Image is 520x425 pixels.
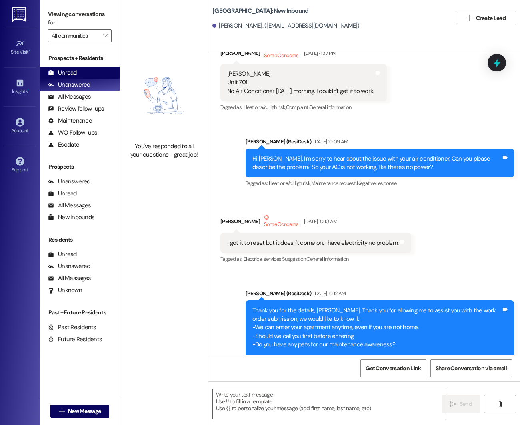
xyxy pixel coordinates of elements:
[430,359,512,377] button: Share Conversation via email
[456,12,516,24] button: Create Lead
[129,142,199,159] div: You've responded to all your questions - great job!
[227,70,374,95] div: [PERSON_NAME] Unit 701 No Air Conditioner [DATE] morning. I couldn't get it to work.
[40,236,120,244] div: Residents
[286,104,310,111] span: Complaint ,
[48,323,96,332] div: Past Residents
[267,104,286,111] span: High risk ,
[48,213,94,222] div: New Inbounds
[306,256,349,262] span: General information
[48,250,77,258] div: Unread
[244,256,282,262] span: Electrical services ,
[48,201,91,210] div: All Messages
[442,395,480,413] button: Send
[48,129,97,137] div: WO Follow-ups
[292,180,311,187] span: High risk ,
[48,8,112,29] label: Viewing conversations for
[212,22,360,30] div: [PERSON_NAME]. ([EMAIL_ADDRESS][DOMAIN_NAME])
[220,101,387,113] div: Tagged as:
[4,155,36,176] a: Support
[311,289,346,298] div: [DATE] 10:12 AM
[129,53,199,138] img: empty-state
[48,286,82,294] div: Unknown
[59,408,65,415] i: 
[282,256,306,262] span: Suggestion ,
[262,44,300,61] div: Some Concerns
[4,115,36,137] a: Account
[52,29,99,42] input: All communities
[4,37,36,58] a: Site Visit •
[48,274,91,282] div: All Messages
[360,359,426,377] button: Get Conversation Link
[460,400,472,408] span: Send
[497,401,503,407] i: 
[68,407,101,415] span: New Message
[311,137,348,146] div: [DATE] 10:09 AM
[450,401,456,407] i: 
[244,104,267,111] span: Heat or a/c ,
[302,217,337,226] div: [DATE] 10:10 AM
[28,87,29,93] span: •
[309,104,352,111] span: General information
[252,306,501,383] div: Thank you for the details, [PERSON_NAME]. Thank you for allowing me to assist you with the work o...
[227,239,398,247] div: I got it to reset but it doesn't come on. I have electricity no problem.
[50,405,110,418] button: New Message
[48,141,79,149] div: Escalate
[262,213,300,230] div: Some Concerns
[48,335,102,344] div: Future Residents
[220,44,387,64] div: [PERSON_NAME]
[212,7,308,15] b: [GEOGRAPHIC_DATA]: New Inbound
[40,54,120,62] div: Prospects + Residents
[220,213,411,233] div: [PERSON_NAME]
[466,15,472,21] i: 
[220,253,411,265] div: Tagged as:
[246,289,514,300] div: [PERSON_NAME] (ResiDesk)
[302,49,336,57] div: [DATE] 4:37 PM
[48,117,92,125] div: Maintenance
[269,180,292,187] span: Heat or a/c ,
[48,105,104,113] div: Review follow-ups
[48,177,90,186] div: Unanswered
[48,81,90,89] div: Unanswered
[246,177,514,189] div: Tagged as:
[436,364,507,373] span: Share Conversation via email
[252,155,501,172] div: Hi [PERSON_NAME], I'm sorry to hear about the issue with your air conditioner. Can you please des...
[40,308,120,317] div: Past + Future Residents
[476,14,506,22] span: Create Lead
[311,180,357,187] span: Maintenance request ,
[103,32,107,39] i: 
[48,69,77,77] div: Unread
[4,76,36,98] a: Insights •
[357,180,397,187] span: Negative response
[40,163,120,171] div: Prospects
[48,262,90,270] div: Unanswered
[48,189,77,198] div: Unread
[12,7,28,22] img: ResiDesk Logo
[29,48,30,54] span: •
[246,137,514,149] div: [PERSON_NAME] (ResiDesk)
[366,364,421,373] span: Get Conversation Link
[48,93,91,101] div: All Messages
